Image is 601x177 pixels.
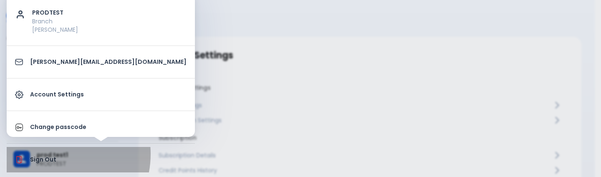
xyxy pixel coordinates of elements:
p: Change passcode [30,123,187,131]
p: [PERSON_NAME] [32,25,187,34]
p: Account Settings [30,90,187,99]
p: [PERSON_NAME][EMAIL_ADDRESS][DOMAIN_NAME] [30,58,187,66]
p: PRODTEST [32,8,187,17]
p: Branch [32,17,187,25]
p: Sign Out [30,155,187,164]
